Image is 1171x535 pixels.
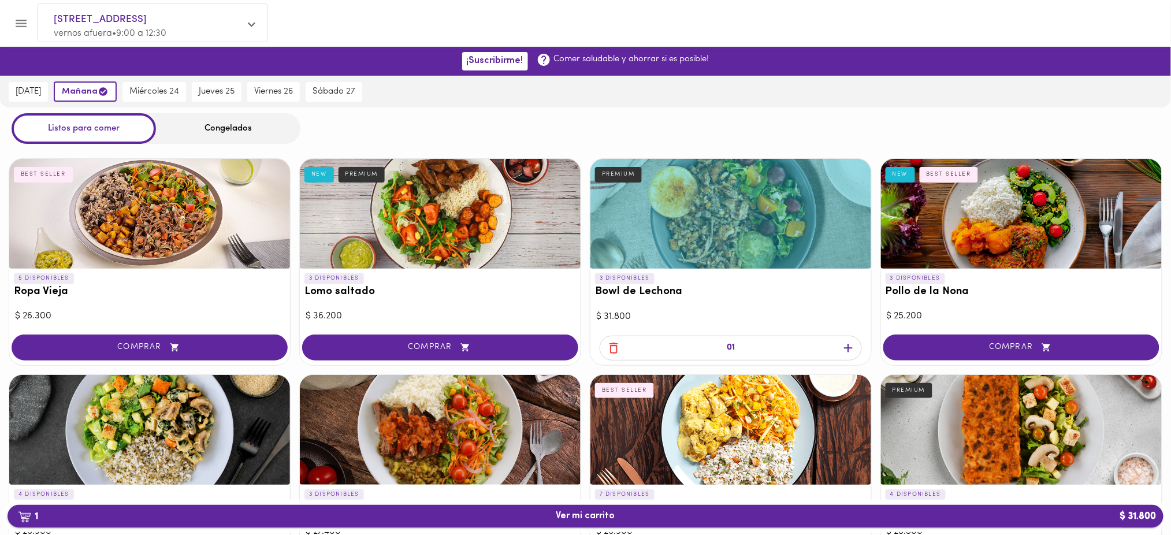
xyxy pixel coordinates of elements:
div: $ 36.200 [306,310,575,323]
span: mañana [62,86,109,97]
div: Lomo saltado [300,159,581,269]
img: cart.png [18,511,31,523]
h3: Bowl de Lechona [595,286,867,298]
p: Comer saludable y ahorrar si es posible! [554,53,709,65]
button: 1Ver mi carrito$ 31.800 [8,505,1163,527]
div: PREMIUM [886,383,932,398]
h3: Ropa Vieja [14,286,285,298]
p: 3 DISPONIBLES [304,489,364,500]
p: 3 DISPONIBLES [595,273,655,284]
p: 01 [727,341,735,355]
span: jueves 25 [199,87,235,97]
div: BEST SELLER [595,383,654,398]
span: vernos afuera • 9:00 a 12:30 [54,29,166,38]
span: [STREET_ADDRESS] [54,12,240,27]
button: miércoles 24 [122,82,186,102]
div: Lasagna Mixta [881,375,1162,485]
h3: Lomo saltado [304,286,576,298]
iframe: Messagebird Livechat Widget [1104,468,1159,523]
div: NEW [886,167,915,182]
p: 3 DISPONIBLES [304,273,364,284]
div: PREMIUM [339,167,385,182]
p: 4 DISPONIBLES [886,489,946,500]
span: sábado 27 [313,87,355,97]
div: NEW [304,167,334,182]
button: COMPRAR [12,335,288,361]
span: ¡Suscribirme! [467,55,523,66]
div: BEST SELLER [920,167,979,182]
div: Pollo de la Nona [881,159,1162,269]
div: PREMIUM [595,167,642,182]
span: miércoles 24 [129,87,179,97]
div: Bowl de Lechona [590,159,871,269]
button: COMPRAR [883,335,1159,361]
button: COMPRAR [302,335,578,361]
button: sábado 27 [306,82,362,102]
span: COMPRAR [26,343,273,352]
button: mañana [54,81,117,102]
b: 1 [11,509,45,524]
div: Ropa Vieja [9,159,290,269]
div: Congelados [156,113,300,144]
h3: Pollo de la Nona [886,286,1157,298]
span: Ver mi carrito [556,511,615,522]
div: Listos para comer [12,113,156,144]
span: [DATE] [16,87,41,97]
span: viernes 26 [254,87,293,97]
button: [DATE] [9,82,48,102]
button: ¡Suscribirme! [462,52,528,70]
button: viernes 26 [247,82,300,102]
div: $ 26.300 [15,310,284,323]
div: BEST SELLER [14,167,73,182]
div: $ 31.800 [596,310,865,324]
div: Pollo espinaca champiñón [9,375,290,485]
p: 4 DISPONIBLES [14,489,74,500]
button: Menu [7,9,35,38]
div: Caserito [300,375,581,485]
div: Pollo al Curry [590,375,871,485]
p: 3 DISPONIBLES [886,273,945,284]
span: COMPRAR [317,343,564,352]
div: $ 25.200 [887,310,1156,323]
button: jueves 25 [192,82,241,102]
p: 7 DISPONIBLES [595,489,655,500]
p: 5 DISPONIBLES [14,273,74,284]
span: COMPRAR [898,343,1145,352]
